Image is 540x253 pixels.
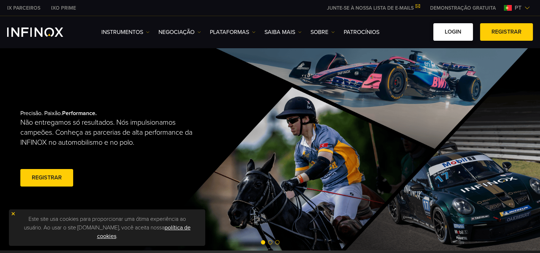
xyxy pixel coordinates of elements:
p: Não entregamos só resultados. Nós impulsionamos campeões. Conheça as parcerias de alta performanc... [20,118,200,148]
a: Instrumentos [101,28,150,36]
a: Saiba mais [264,28,302,36]
a: INFINOX Logo [7,28,80,37]
span: pt [512,4,524,12]
span: Go to slide 1 [261,240,265,244]
span: Go to slide 2 [268,240,272,244]
p: Este site usa cookies para proporcionar uma ótima experiência ao usuário. Ao usar o site [DOMAIN_... [12,213,202,242]
a: INFINOX [46,4,81,12]
div: Precisão. Paixão. [20,98,245,200]
a: JUNTE-SE À NOSSA LISTA DE E-MAILS [322,5,425,11]
a: NEGOCIAÇÃO [158,28,201,36]
a: Patrocínios [344,28,379,36]
a: PLATAFORMAS [210,28,256,36]
span: Go to slide 3 [275,240,279,244]
a: SOBRE [311,28,335,36]
a: Login [433,23,473,41]
a: INFINOX MENU [425,4,501,12]
a: INFINOX [2,4,46,12]
strong: Performance. [62,110,97,117]
a: Registrar [20,169,73,187]
a: Registrar [480,23,533,41]
img: yellow close icon [11,211,16,216]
